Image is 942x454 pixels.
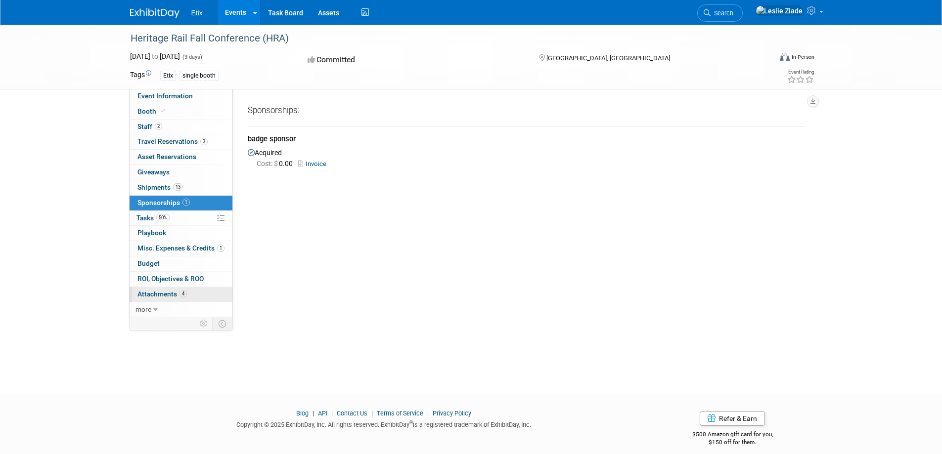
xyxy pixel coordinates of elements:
span: 2 [155,123,162,130]
a: Contact Us [337,410,367,417]
span: Event Information [137,92,193,100]
span: | [310,410,316,417]
a: Asset Reservations [130,150,232,165]
span: Booth [137,107,168,115]
span: Playbook [137,229,166,237]
a: Misc. Expenses & Credits1 [130,241,232,256]
a: Staff2 [130,120,232,134]
div: Etix [160,71,176,81]
a: Attachments4 [130,287,232,302]
div: single booth [179,71,219,81]
a: Booth [130,104,232,119]
img: ExhibitDay [130,8,179,18]
a: Blog [296,410,309,417]
span: ROI, Objectives & ROO [137,275,204,283]
span: Attachments [137,290,187,298]
span: | [425,410,431,417]
span: Travel Reservations [137,137,208,145]
span: 1 [182,199,190,206]
div: In-Person [791,53,814,61]
span: 13 [173,183,183,191]
div: Event Format [713,51,815,66]
a: Refer & Earn [700,411,765,426]
a: Event Information [130,89,232,104]
div: $150 off for them. [653,438,812,447]
a: Budget [130,256,232,271]
sup: ® [409,420,413,425]
span: 4 [179,290,187,297]
span: | [329,410,335,417]
span: [DATE] [DATE] [130,52,180,60]
div: badge sponsor [248,134,805,146]
span: Cost: $ [257,160,279,167]
div: Sponsorships: [248,105,805,120]
span: Shipments [137,183,183,191]
a: Terms of Service [377,410,423,417]
td: Tags [130,70,151,81]
span: Giveaways [137,168,170,176]
span: | [369,410,375,417]
span: 0.00 [257,160,297,167]
a: Tasks50% [130,211,232,226]
img: Format-Inperson.png [780,53,790,61]
img: Leslie Ziade [756,5,803,16]
td: Toggle Event Tabs [212,317,232,330]
div: Committed [305,51,523,69]
span: 3 [200,138,208,145]
div: $500 Amazon gift card for you, [653,424,812,447]
a: Search [697,4,743,22]
td: Personalize Event Tab Strip [195,317,213,330]
span: more [135,305,151,313]
span: Misc. Expenses & Credits [137,244,224,252]
div: Heritage Rail Fall Conference (HRA) [127,30,757,47]
span: to [150,52,160,60]
span: Staff [137,123,162,130]
span: 50% [156,214,170,221]
span: Asset Reservations [137,153,196,161]
div: Event Rating [787,70,814,75]
span: Sponsorships [137,199,190,206]
span: Tasks [136,214,170,222]
span: Budget [137,259,160,267]
a: ROI, Objectives & ROO [130,272,232,287]
div: Acquired [248,146,805,169]
div: Copyright © 2025 ExhibitDay, Inc. All rights reserved. ExhibitDay is a registered trademark of Ex... [130,418,638,429]
span: Etix [191,9,203,17]
span: Search [711,9,733,17]
a: Giveaways [130,165,232,180]
i: Booth reservation complete [161,108,166,114]
a: more [130,302,232,317]
a: Privacy Policy [433,410,471,417]
span: (3 days) [181,54,202,60]
a: Invoice [298,160,330,167]
a: Playbook [130,226,232,241]
a: API [318,410,327,417]
a: Sponsorships1 [130,196,232,210]
span: [GEOGRAPHIC_DATA], [GEOGRAPHIC_DATA] [546,54,670,62]
span: 1 [217,245,224,252]
a: Travel Reservations3 [130,134,232,149]
a: Shipments13 [130,180,232,195]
